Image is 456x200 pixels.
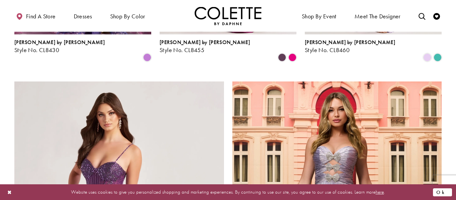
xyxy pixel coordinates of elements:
[160,46,204,54] span: Style No. CL8455
[432,7,442,25] a: Check Wishlist
[278,53,286,61] i: Plum
[26,13,56,20] span: Find a store
[14,39,105,46] span: [PERSON_NAME] by [PERSON_NAME]
[305,46,350,54] span: Style No. CL8460
[14,7,57,25] a: Find a store
[288,53,296,61] i: Lipstick Pink
[417,7,427,25] a: Toggle search
[160,39,250,46] span: [PERSON_NAME] by [PERSON_NAME]
[302,13,336,20] span: Shop By Event
[72,7,94,25] span: Dresses
[305,39,395,53] div: Colette by Daphne Style No. CL8460
[4,186,15,198] button: Close Dialog
[108,7,147,25] span: Shop by color
[195,7,261,25] img: Colette by Daphne
[434,53,442,61] i: Turquoise
[143,53,151,61] i: Orchid
[300,7,338,25] span: Shop By Event
[48,188,408,197] p: Website uses cookies to give you personalized shopping and marketing experiences. By continuing t...
[376,189,384,195] a: here
[353,7,402,25] a: Meet the designer
[355,13,401,20] span: Meet the designer
[423,53,431,61] i: Lilac
[110,13,145,20] span: Shop by color
[195,7,261,25] a: Visit Home Page
[160,39,250,53] div: Colette by Daphne Style No. CL8455
[74,13,92,20] span: Dresses
[305,39,395,46] span: [PERSON_NAME] by [PERSON_NAME]
[14,46,59,54] span: Style No. CL8430
[433,188,452,196] button: Submit Dialog
[14,39,105,53] div: Colette by Daphne Style No. CL8430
